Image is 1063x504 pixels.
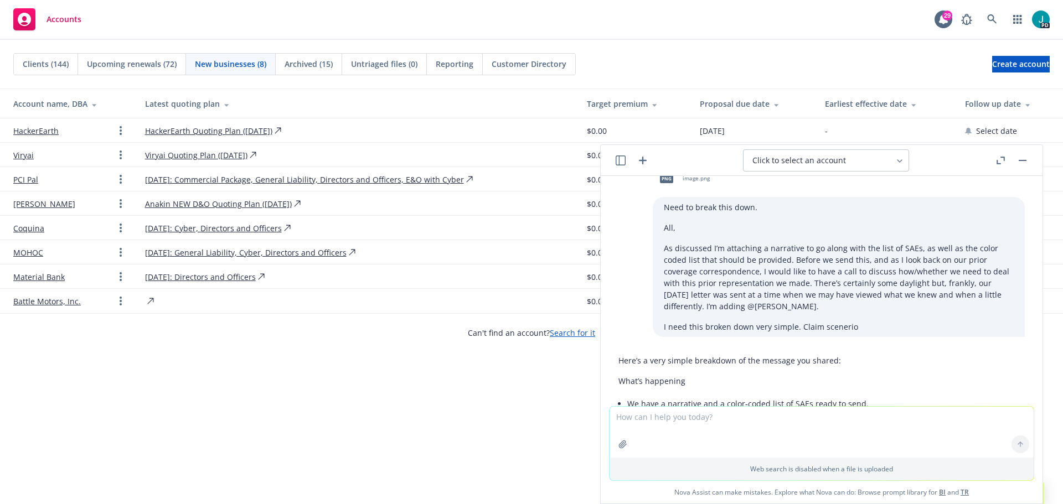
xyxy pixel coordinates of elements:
[627,396,1025,412] li: We have a narrative and a color‑coded list of SAEs ready to send.
[47,15,81,24] span: Accounts
[114,221,127,235] a: Open options
[285,58,333,70] span: Archived (15)
[664,242,1014,312] p: As discussed I’m attaching a narrative to go along with the list of SAEs, as well as the color co...
[468,327,595,339] span: Can't find an account?
[939,487,946,497] a: BI
[587,198,607,210] span: $0.00
[114,148,127,162] a: Open options
[587,222,607,234] span: $0.00
[13,247,43,258] a: MOHOC
[616,464,1027,474] p: Web search is disabled when a file is uploaded
[114,294,127,308] a: Open options
[13,198,75,210] a: [PERSON_NAME]
[114,246,127,259] a: Open options
[1032,11,1050,28] img: photo
[965,98,1054,110] div: Follow up date
[981,8,1003,30] a: Search
[436,58,473,70] span: Reporting
[550,328,595,338] a: Search for it
[961,487,969,497] a: TR
[992,56,1050,72] a: Create account
[114,173,127,186] a: Open options
[942,11,952,20] div: 29
[605,481,1038,503] span: Nova Assist can make mistakes. Explore what Nova can do: Browse prompt library for and
[13,222,44,234] a: Coquina
[492,58,566,70] span: Customer Directory
[825,98,947,110] div: Earliest effective date
[683,175,710,182] span: image.png
[114,270,127,283] a: Open options
[587,247,607,258] span: $0.00
[13,174,38,185] a: PCI Pal
[618,355,1025,366] p: Here’s a very simple breakdown of the message you shared:
[653,165,712,193] div: pngimage.png
[700,125,725,137] span: [DATE]
[825,125,828,137] span: -
[618,375,1025,387] p: What’s happening
[664,321,1014,332] p: I need this broken down very simple. Claim scenerio
[743,149,909,172] button: Click to select an account
[13,295,81,307] a: Battle Motors, Inc.
[145,247,347,258] a: [DATE]: General Liability, Cyber, Directors and Officers
[956,8,978,30] a: Report a Bug
[700,98,807,110] div: Proposal due date
[145,222,282,234] a: [DATE]: Cyber, Directors and Officers
[23,58,69,70] span: Clients (144)
[145,271,256,283] a: [DATE]: Directors and Officers
[145,98,569,110] div: Latest quoting plan
[587,295,607,307] span: $0.00
[587,149,607,161] span: $0.00
[114,124,127,137] a: Open options
[145,198,292,210] a: Anakin NEW D&O Quoting Plan ([DATE])
[114,197,127,210] a: Open options
[145,149,247,161] a: Viryai Quoting Plan ([DATE])
[145,125,272,137] a: HackerEarth Quoting Plan ([DATE])
[587,125,607,137] span: $0.00
[1007,8,1029,30] a: Switch app
[195,58,266,70] span: New businesses (8)
[9,4,86,35] a: Accounts
[587,271,607,283] span: $0.00
[976,125,1017,137] span: Select date
[13,98,127,110] div: Account name, DBA
[587,98,683,110] div: Target premium
[660,174,673,183] span: png
[992,54,1050,75] span: Create account
[13,125,59,137] a: HackerEarth
[587,174,607,185] span: $0.00
[145,174,464,185] a: [DATE]: Commercial Package, General Liability, Directors and Officers, E&O with Cyber
[351,58,417,70] span: Untriaged files (0)
[752,155,846,166] span: Click to select an account
[13,271,65,283] a: Material Bank
[664,222,1014,233] p: All,
[87,58,177,70] span: Upcoming renewals (72)
[664,201,1014,213] p: Need to break this down.
[13,149,34,161] a: Viryai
